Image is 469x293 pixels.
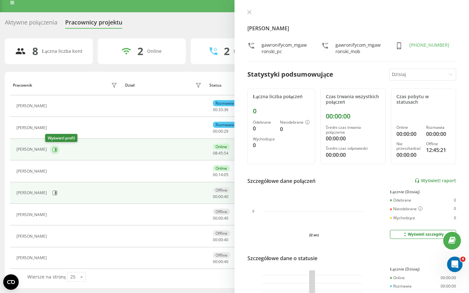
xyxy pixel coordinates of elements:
[224,215,228,221] span: 40
[326,125,380,135] div: Średni czas trwania połączenia
[213,173,228,177] div: : :
[390,206,423,212] div: Nieodebrane
[224,128,228,134] span: 29
[125,83,134,88] div: Dział
[224,259,228,264] span: 40
[426,142,451,146] div: Offline
[253,107,310,115] div: 0
[213,237,217,242] span: 00
[16,104,48,108] div: [PERSON_NAME]
[247,70,333,79] div: Statystyki podsumowujące
[16,213,48,217] div: [PERSON_NAME]
[247,24,456,32] h4: [PERSON_NAME]
[70,274,75,280] div: 25
[252,210,254,213] text: 0
[426,125,451,130] div: Rozmawia
[213,151,228,156] div: : :
[213,238,228,242] div: : :
[454,206,456,212] div: 0
[213,144,230,150] div: Online
[147,49,162,54] div: Online
[32,45,38,57] div: 8
[426,146,451,154] div: 12:45:21
[224,194,228,199] span: 40
[247,254,317,262] div: Szczegółowe dane o statusie
[213,194,217,199] span: 00
[396,151,421,159] div: 00:00:00
[213,259,217,264] span: 00
[234,49,259,54] div: Rozmawiają
[224,172,228,177] span: 05
[253,94,310,99] div: Łączna liczba połączeń
[218,107,223,112] span: 33
[213,165,230,171] div: Online
[447,257,463,272] iframe: Intercom live chat
[454,216,456,220] div: 0
[247,177,315,185] div: Szczegółowe dane połączeń
[426,130,451,138] div: 00:00:00
[213,216,228,221] div: : :
[402,232,444,237] div: Wyświetl szczegóły
[213,209,230,215] div: Offline
[224,107,228,112] span: 36
[213,194,228,199] div: : :
[390,230,456,239] button: Wyświetl szczegóły
[390,198,411,203] div: Odebrane
[42,49,83,54] div: Łączna liczba kont
[280,125,310,133] div: 0
[253,137,275,141] div: Wychodzące
[409,42,449,48] a: [PHONE_NUMBER]
[253,141,275,149] div: 0
[390,276,405,280] div: Online
[27,274,66,280] span: Wiersze na stronę
[326,112,380,120] div: 00:00:00
[218,194,223,199] span: 00
[213,108,228,112] div: : :
[213,122,236,128] div: Rozmawia
[213,252,230,258] div: Offline
[213,100,236,106] div: Rozmawia
[213,187,230,193] div: Offline
[390,190,456,194] div: Łącznie (Dzisiaj)
[213,215,217,221] span: 00
[460,257,465,262] span: 4
[5,19,57,29] div: Aktywne połączenia
[218,215,223,221] span: 00
[16,256,48,260] div: [PERSON_NAME]
[213,107,217,112] span: 00
[213,150,217,156] span: 08
[253,125,275,132] div: 0
[218,237,223,242] span: 00
[3,274,19,290] button: Open CMP widget
[414,178,456,184] a: Wyświetl raport
[213,172,217,177] span: 00
[326,151,380,159] div: 00:00:00
[224,237,228,242] span: 40
[213,230,230,236] div: Offline
[213,129,228,134] div: : :
[396,130,421,138] div: 00:00:00
[390,267,456,271] div: Łącznie (Dzisiaj)
[137,45,143,57] div: 2
[224,150,228,156] span: 54
[454,198,456,203] div: 0
[65,19,122,29] div: Pracownicy projektu
[209,83,222,88] div: Status
[16,147,48,152] div: [PERSON_NAME]
[390,284,412,288] div: Rozmawia
[335,42,382,55] div: gawronifycom_mgawronski_mob
[16,126,48,130] div: [PERSON_NAME]
[224,45,230,57] div: 2
[262,42,308,55] div: gawronifycom_mgawronski_pc
[280,120,310,125] div: Nieodebrane
[45,134,77,142] div: Wyświetl profil
[16,169,48,174] div: [PERSON_NAME]
[326,135,380,142] div: 00:00:00
[16,234,48,239] div: [PERSON_NAME]
[218,259,223,264] span: 00
[396,125,421,130] div: Online
[396,142,421,151] div: Nie przeszkadzać
[16,191,48,195] div: [PERSON_NAME]
[218,150,223,156] span: 45
[13,83,32,88] div: Pracownik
